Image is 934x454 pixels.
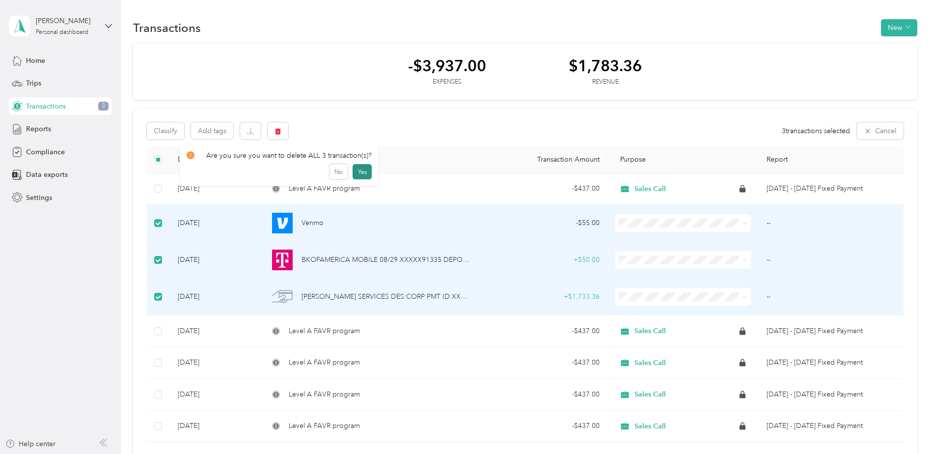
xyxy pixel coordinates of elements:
[170,173,261,205] td: [DATE]
[759,279,903,315] td: --
[302,291,470,302] span: [PERSON_NAME] SERVICES DES:CORP PMT ID:XXXXXXXXXX83100 INDN:[PERSON_NAME] CO ID:XXXXX52127 CTX AD...
[289,357,360,368] span: Level A FAVR program
[170,242,261,279] td: [DATE]
[272,250,293,270] img: BKOFAMERICA MOBILE 08/29 XXXXX91335 DEPOSIT *MOBILE
[36,29,88,35] div: Personal dashboard
[485,291,600,302] div: + $1,733.36
[485,218,600,228] div: - $55.00
[170,411,261,443] td: [DATE]
[485,326,600,337] div: - $437.00
[26,56,45,66] span: Home
[272,286,293,307] img: ACOSTA SERVICES DES:CORP PMT ID:XXXXXXXXXX83100 INDN:RANDY DENNO CO ID:XXXXX52127 CTX ADDITIONAL ...
[634,359,666,368] span: Sales Call
[191,122,233,139] button: Add tags
[133,23,201,33] h1: Transactions
[759,205,903,242] td: --
[569,57,642,74] div: $1,783.36
[302,218,324,228] span: Venmo
[147,122,184,140] button: Classify
[5,439,55,449] button: Help center
[353,164,372,180] button: Yes
[302,255,470,265] span: BKOFAMERICA MOBILE 08/29 XXXXX91335 DEPOSIT *MOBILE
[26,78,41,88] span: Trips
[759,411,903,443] td: May 1 - 31, 2025 Fixed Payment
[615,155,646,164] span: Purpose
[26,124,51,134] span: Reports
[289,389,360,400] span: Level A FAVR program
[26,170,68,180] span: Data exports
[408,78,486,86] div: Expenses
[98,102,109,111] span: 3
[759,315,903,347] td: Aug 1 - 31, 2025 Fixed Payment
[330,164,348,180] button: No
[634,390,666,399] span: Sales Call
[289,183,360,194] span: Level A FAVR program
[170,315,261,347] td: [DATE]
[170,379,261,411] td: [DATE]
[26,193,52,203] span: Settings
[485,255,600,265] div: + $50.00
[485,183,600,194] div: - $437.00
[170,146,261,173] th: Date
[477,146,607,173] th: Transaction Amount
[759,347,903,379] td: Jul 1 - 31, 2025 Fixed Payment
[170,279,261,315] td: [DATE]
[782,126,850,136] span: 3 transactions selected
[36,16,97,26] div: [PERSON_NAME]
[569,78,642,86] div: Revenue
[170,205,261,242] td: [DATE]
[881,19,917,36] button: New
[289,326,360,337] span: Level A FAVR program
[170,347,261,379] td: [DATE]
[634,185,666,194] span: Sales Call
[759,242,903,279] td: --
[759,379,903,411] td: Jun 1 - 30, 2025 Fixed Payment
[272,213,293,233] img: Venmo
[187,150,372,161] div: Are you sure you want to delete ALL 3 transaction(s)?
[759,146,903,173] th: Report
[634,327,666,336] span: Sales Call
[26,147,65,157] span: Compliance
[485,421,600,431] div: - $437.00
[759,173,903,205] td: Sep 1 - 30, 2025 Fixed Payment
[879,399,934,454] iframe: Everlance-gr Chat Button Frame
[408,57,486,74] div: -$3,937.00
[857,122,904,140] button: Cancel
[485,357,600,368] div: - $437.00
[634,422,666,431] span: Sales Call
[26,101,66,112] span: Transactions
[485,389,600,400] div: - $437.00
[289,421,360,431] span: Level A FAVR program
